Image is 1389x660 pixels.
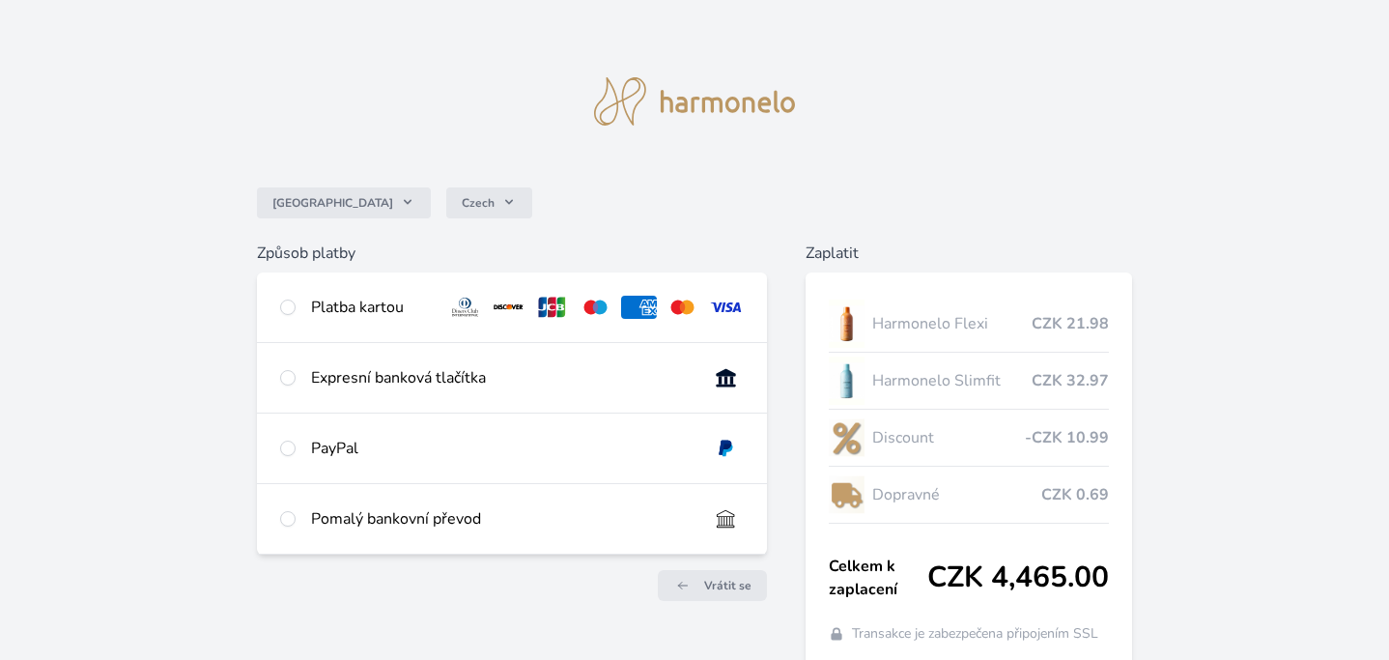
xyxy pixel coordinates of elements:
span: CZK 32.97 [1032,369,1109,392]
img: jcb.svg [534,296,570,319]
span: CZK 21.98 [1032,312,1109,335]
img: CLEAN_FLEXI_se_stinem_x-hi_(1)-lo.jpg [829,300,865,348]
span: Czech [462,195,495,211]
span: Dopravné [872,483,1040,506]
span: Harmonelo Slimfit [872,369,1031,392]
img: amex.svg [621,296,657,319]
button: [GEOGRAPHIC_DATA] [257,187,431,218]
img: diners.svg [447,296,483,319]
img: bankTransfer_IBAN.svg [708,507,744,531]
span: CZK 4,465.00 [927,560,1109,595]
span: Discount [872,426,1024,449]
img: discover.svg [491,296,526,319]
a: Vrátit se [658,570,767,601]
h6: Zaplatit [806,242,1132,265]
img: SLIMFIT_se_stinem_x-lo.jpg [829,357,865,405]
div: Platba kartou [311,296,432,319]
span: Celkem k zaplacení [829,555,927,601]
span: Vrátit se [704,578,751,593]
div: Pomalý bankovní převod [311,507,692,531]
img: maestro.svg [578,296,613,319]
span: CZK 0.69 [1041,483,1109,506]
img: mc.svg [665,296,700,319]
img: visa.svg [708,296,744,319]
span: Transakce je zabezpečena připojením SSL [852,624,1098,644]
img: onlineBanking_CZ.svg [708,366,744,389]
img: discount-lo.png [829,414,865,462]
button: Czech [446,187,532,218]
img: logo.svg [594,77,795,126]
div: PayPal [311,437,692,460]
span: [GEOGRAPHIC_DATA] [272,195,393,211]
img: delivery-lo.png [829,471,865,519]
span: -CZK 10.99 [1025,426,1109,449]
span: Harmonelo Flexi [872,312,1031,335]
h6: Způsob platby [257,242,766,265]
img: paypal.svg [708,437,744,460]
div: Expresní banková tlačítka [311,366,692,389]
